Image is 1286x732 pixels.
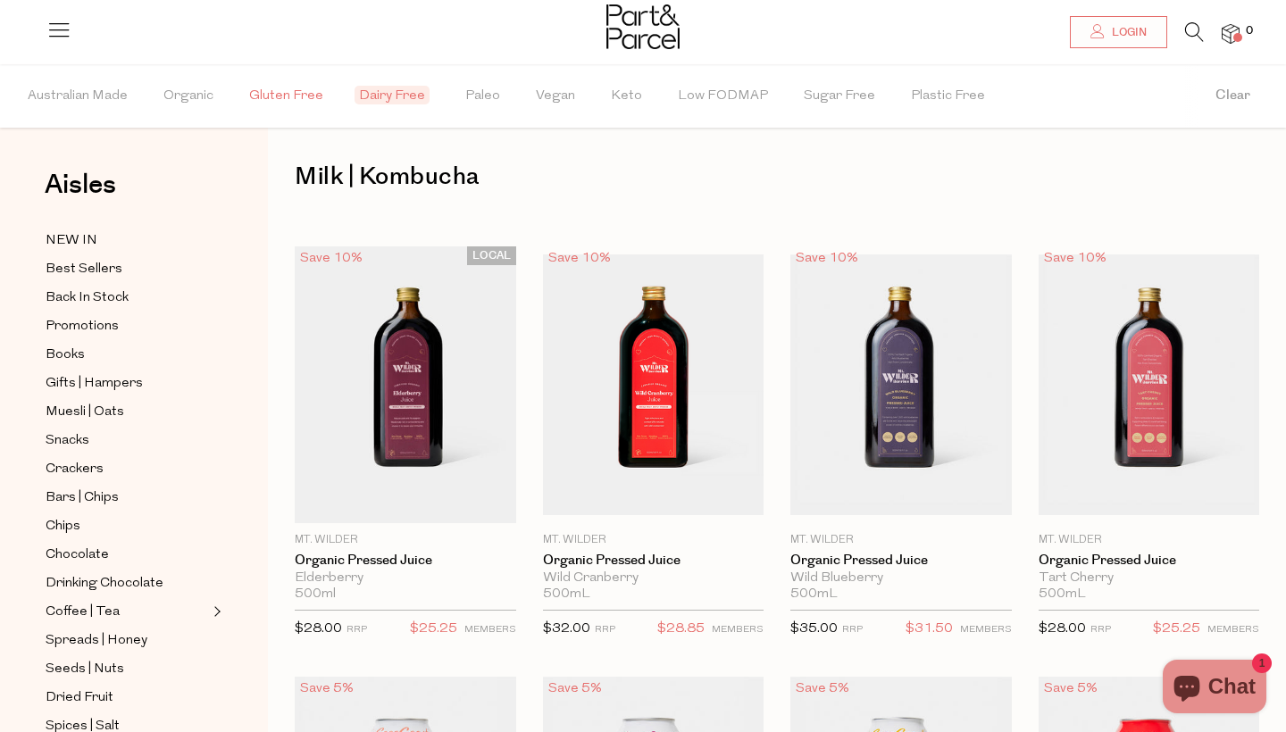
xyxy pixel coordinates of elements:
span: Low FODMAP [678,65,768,128]
span: Sugar Free [804,65,875,128]
span: Vegan [536,65,575,128]
span: Login [1107,25,1147,40]
div: Save 5% [295,677,359,701]
a: Organic Pressed Juice [295,553,516,569]
img: Organic Pressed Juice [1039,254,1260,515]
span: $25.25 [410,618,457,641]
span: Aisles [45,165,116,204]
span: Plastic Free [911,65,985,128]
span: Gluten Free [249,65,323,128]
a: Bars | Chips [46,487,208,509]
a: Coffee | Tea [46,601,208,623]
span: Books [46,345,85,366]
small: RRP [842,625,863,635]
a: Snacks [46,429,208,452]
span: Australian Made [28,65,128,128]
span: Muesli | Oats [46,402,124,423]
a: Aisles [45,171,116,216]
a: Organic Pressed Juice [790,553,1012,569]
div: Save 5% [1039,677,1103,701]
div: Save 10% [790,246,864,270]
small: MEMBERS [464,625,516,635]
span: $25.25 [1153,618,1200,641]
span: Crackers [46,459,104,480]
a: Back In Stock [46,287,208,309]
span: Chocolate [46,545,109,566]
span: 500mL [543,586,590,603]
span: Bars | Chips [46,487,119,509]
a: Muesli | Oats [46,401,208,423]
a: Chips [46,515,208,537]
span: LOCAL [467,246,516,265]
a: 0 [1222,24,1240,43]
p: Mt. Wilder [790,532,1012,548]
button: Expand/Collapse Coffee | Tea [209,601,221,622]
span: Coffee | Tea [46,602,120,623]
a: Books [46,344,208,366]
img: Part&Parcel [606,4,680,49]
div: Wild Blueberry [790,570,1012,586]
span: Snacks [46,430,89,452]
a: Dried Fruit [46,686,208,709]
span: Dried Fruit [46,687,113,709]
button: Clear filter by Filter [1180,64,1286,128]
span: Gifts | Hampers [46,373,143,395]
span: $32.00 [543,622,590,636]
span: Back In Stock [46,287,129,309]
div: Save 10% [1039,246,1112,270]
small: MEMBERS [712,625,764,635]
p: Mt. Wilder [543,532,764,548]
span: 500ml [295,586,336,603]
div: Elderberry [295,570,516,586]
div: Save 5% [543,677,607,701]
a: Login [1070,16,1167,48]
span: Spreads | Honey [46,630,147,652]
span: Dairy Free [355,86,430,104]
img: Organic Pressed Juice [790,254,1012,515]
span: Organic [163,65,213,128]
a: Seeds | Nuts [46,658,208,680]
span: Drinking Chocolate [46,573,163,595]
span: $28.00 [1039,622,1086,636]
a: Organic Pressed Juice [1039,553,1260,569]
a: Spreads | Honey [46,629,208,652]
small: RRP [1090,625,1111,635]
span: Chips [46,516,80,537]
span: Promotions [46,316,119,337]
span: $28.85 [657,618,705,641]
small: MEMBERS [1207,625,1259,635]
small: RRP [595,625,615,635]
small: RRP [347,625,367,635]
a: Best Sellers [46,258,208,280]
a: Chocolate [46,544,208,566]
span: 500mL [1039,586,1086,603]
a: Gifts | Hampers [46,372,208,395]
a: Promotions [46,315,208,337]
div: Save 10% [543,246,616,270]
h1: Milk | Kombucha [295,156,1259,197]
div: Save 5% [790,677,855,701]
img: Organic Pressed Juice [543,254,764,515]
span: NEW IN [46,230,97,252]
a: Crackers [46,458,208,480]
small: MEMBERS [960,625,1012,635]
a: Organic Pressed Juice [543,553,764,569]
span: 0 [1241,23,1257,39]
span: Paleo [465,65,500,128]
span: $28.00 [295,622,342,636]
img: Organic Pressed Juice [295,246,516,522]
div: Tart Cherry [1039,570,1260,586]
span: Keto [611,65,642,128]
div: Save 10% [295,246,368,270]
span: Best Sellers [46,259,122,280]
span: $35.00 [790,622,838,636]
p: Mt. Wilder [295,532,516,548]
p: Mt. Wilder [1039,532,1260,548]
span: $31.50 [906,618,953,641]
inbox-online-store-chat: Shopify online store chat [1157,660,1272,718]
span: Seeds | Nuts [46,659,124,680]
div: Wild Cranberry [543,570,764,586]
a: NEW IN [46,229,208,252]
span: 500mL [790,586,838,603]
a: Drinking Chocolate [46,572,208,595]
